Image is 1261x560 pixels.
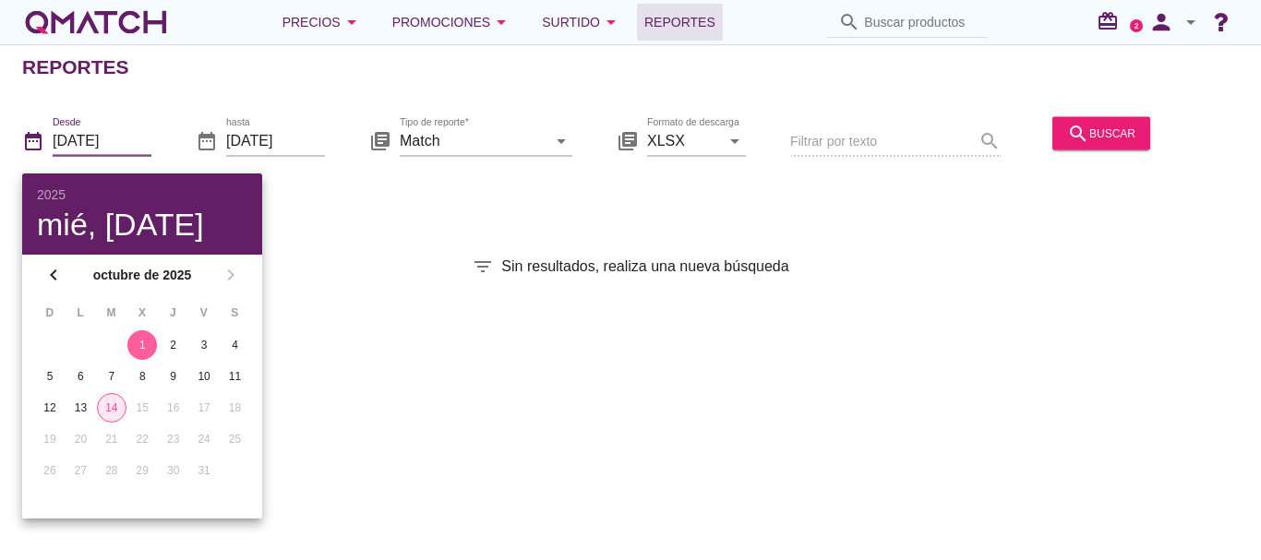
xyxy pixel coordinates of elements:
strong: octubre de 2025 [70,266,214,285]
button: 9 [159,362,188,391]
button: 8 [127,362,157,391]
button: 2 [159,330,188,360]
input: Tipo de reporte* [400,125,546,155]
div: 13 [66,399,95,416]
button: 3 [189,330,219,360]
button: Surtido [527,4,637,41]
th: V [189,297,218,328]
button: 10 [189,362,219,391]
th: D [35,297,64,328]
button: buscar [1052,116,1150,149]
button: 6 [66,362,95,391]
i: filter_list [472,256,494,278]
div: 1 [127,337,157,353]
input: Buscar productos [864,7,977,37]
div: 6 [66,368,95,385]
div: 4 [221,337,250,353]
div: Promociones [392,11,513,33]
div: buscar [1067,122,1135,144]
div: 2025 [37,188,247,201]
span: Reportes [644,11,715,33]
div: mié, [DATE] [37,209,247,240]
button: 5 [35,362,65,391]
a: white-qmatch-logo [22,4,170,41]
div: 8 [127,368,157,385]
button: 13 [66,393,95,423]
th: M [97,297,126,328]
div: 12 [35,399,65,416]
div: 14 [98,399,126,416]
i: arrow_drop_down [550,129,572,151]
i: arrow_drop_down [600,11,622,33]
i: redeem [1097,10,1126,32]
i: arrow_drop_down [724,129,746,151]
div: 7 [97,368,126,385]
div: 11 [221,368,250,385]
a: 2 [1130,19,1143,32]
th: X [127,297,156,328]
i: date_range [196,129,218,151]
button: 7 [97,362,126,391]
div: 3 [189,337,219,353]
i: arrow_drop_down [1180,11,1202,33]
input: Formato de descarga [647,125,720,155]
i: chevron_left [42,264,65,286]
text: 2 [1135,21,1139,30]
div: Precios [282,11,363,33]
button: 4 [221,330,250,360]
div: 2 [159,337,188,353]
button: 14 [97,393,126,423]
i: arrow_drop_down [490,11,512,33]
a: Reportes [637,4,723,41]
div: 10 [189,368,219,385]
i: library_books [369,129,391,151]
button: Promociones [378,4,528,41]
button: 11 [221,362,250,391]
th: S [221,297,249,328]
th: L [66,297,94,328]
th: J [159,297,187,328]
button: Precios [268,4,378,41]
i: arrow_drop_down [341,11,363,33]
i: library_books [617,129,639,151]
button: 1 [127,330,157,360]
button: 12 [35,393,65,423]
div: 5 [35,368,65,385]
i: date_range [22,129,44,151]
h2: Reportes [22,53,129,82]
i: person [1143,9,1180,35]
i: search [838,11,860,33]
div: Surtido [542,11,622,33]
input: Desde [53,125,151,155]
span: Sin resultados, realiza una nueva búsqueda [501,256,788,278]
div: 9 [159,368,188,385]
input: hasta [226,125,325,155]
i: search [1067,122,1089,144]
